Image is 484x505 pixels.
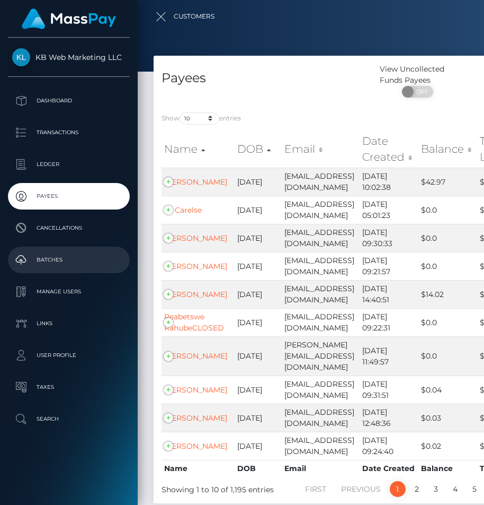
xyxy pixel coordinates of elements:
[12,188,126,204] p: Payees
[8,88,130,114] a: Dashboard
[8,278,130,305] a: Manage Users
[8,406,130,432] a: Search
[8,215,130,241] a: Cancellations
[12,379,126,395] p: Taxes
[12,48,30,66] img: KB Web Marketing LLC
[8,310,130,337] a: Links
[12,411,126,427] p: Search
[8,374,130,400] a: Taxes
[12,347,126,363] p: User Profile
[8,183,130,210] a: Payees
[12,252,126,268] p: Batches
[8,342,130,369] a: User Profile
[12,284,126,300] p: Manage Users
[8,247,130,273] a: Batches
[12,125,126,141] p: Transactions
[12,220,126,236] p: Cancellations
[8,53,130,62] span: KB Web Marketing LLC
[12,316,126,332] p: Links
[8,119,130,146] a: Transactions
[12,93,126,109] p: Dashboard
[22,8,116,29] img: MassPay Logo
[12,156,126,172] p: Ledger
[8,151,130,178] a: Ledger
